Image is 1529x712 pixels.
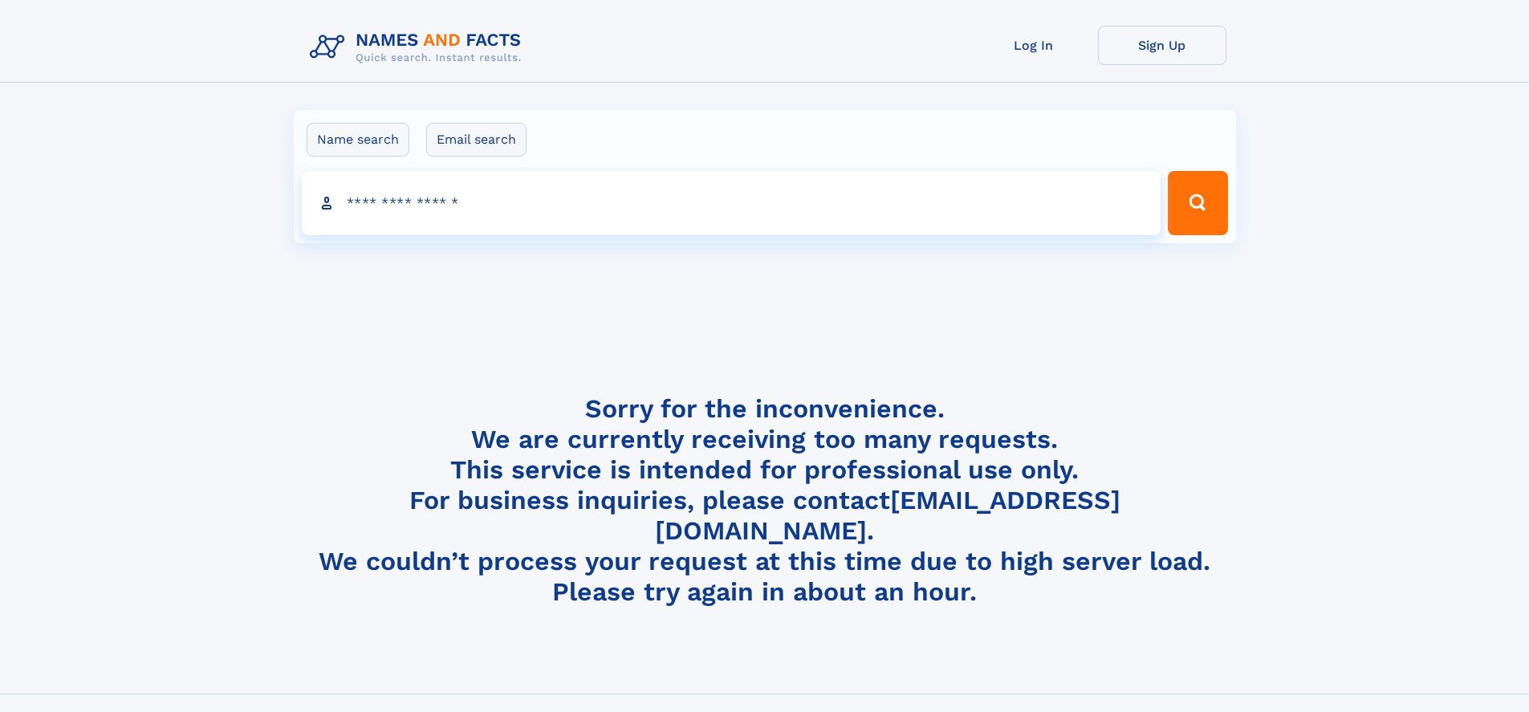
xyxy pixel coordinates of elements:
[302,171,1161,235] input: search input
[426,123,527,157] label: Email search
[1168,171,1227,235] button: Search Button
[307,123,409,157] label: Name search
[303,393,1226,608] h4: Sorry for the inconvenience. We are currently receiving too many requests. This service is intend...
[1098,26,1226,65] a: Sign Up
[970,26,1098,65] a: Log In
[655,485,1120,546] a: [EMAIL_ADDRESS][DOMAIN_NAME]
[303,26,535,69] img: Logo Names and Facts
